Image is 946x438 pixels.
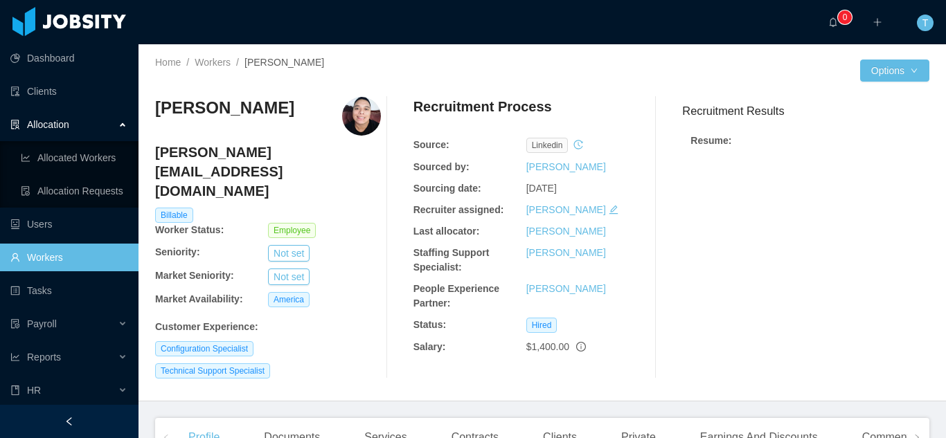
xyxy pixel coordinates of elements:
[155,293,243,304] b: Market Availability:
[573,140,583,149] i: icon: history
[186,57,189,68] span: /
[268,292,310,307] span: America
[10,44,127,72] a: icon: pie-chartDashboard
[155,208,193,223] span: Billable
[195,57,231,68] a: Workers
[342,97,381,136] img: c9d1d9d0-7f1c-4e4d-9325-ff2831339fce_67252e87400a9-400w.png
[413,247,490,273] b: Staffing Support Specialist:
[236,57,239,68] span: /
[413,341,446,352] b: Salary:
[413,319,446,330] b: Status:
[413,226,480,237] b: Last allocator:
[27,119,69,130] span: Allocation
[155,341,253,356] span: Configuration Specialist
[526,161,606,172] a: [PERSON_NAME]
[155,321,258,332] b: Customer Experience :
[10,352,20,362] i: icon: line-chart
[21,177,127,205] a: icon: file-doneAllocation Requests
[27,352,61,363] span: Reports
[10,319,20,329] i: icon: file-protect
[413,139,449,150] b: Source:
[526,183,557,194] span: [DATE]
[526,283,606,294] a: [PERSON_NAME]
[27,318,57,329] span: Payroll
[155,270,234,281] b: Market Seniority:
[10,77,127,105] a: icon: auditClients
[155,224,224,235] b: Worker Status:
[690,135,731,146] strong: Resume :
[838,10,852,24] sup: 0
[526,204,606,215] a: [PERSON_NAME]
[21,144,127,172] a: icon: line-chartAllocated Workers
[155,246,200,257] b: Seniority:
[155,363,270,378] span: Technical Support Specialist
[526,226,606,237] a: [PERSON_NAME]
[268,245,310,262] button: Not set
[155,57,181,68] a: Home
[526,318,557,333] span: Hired
[682,102,929,120] h3: Recruitment Results
[413,283,500,309] b: People Experience Partner:
[10,120,20,129] i: icon: solution
[27,385,41,396] span: HR
[526,341,569,352] span: $1,400.00
[155,143,381,201] h4: [PERSON_NAME][EMAIL_ADDRESS][DOMAIN_NAME]
[10,277,127,304] a: icon: profileTasks
[10,244,127,271] a: icon: userWorkers
[526,138,569,153] span: linkedin
[413,183,481,194] b: Sourcing date:
[413,97,552,116] h4: Recruitment Process
[10,210,127,238] a: icon: robotUsers
[873,17,882,27] i: icon: plus
[268,268,310,285] button: Not set
[609,205,618,215] i: icon: edit
[526,247,606,258] a: [PERSON_NAME]
[10,385,20,395] i: icon: book
[155,97,294,119] h3: [PERSON_NAME]
[268,223,316,238] span: Employee
[413,161,470,172] b: Sourced by:
[828,17,838,27] i: icon: bell
[576,342,586,352] span: info-circle
[244,57,324,68] span: [PERSON_NAME]
[860,60,929,82] button: Optionsicon: down
[413,204,504,215] b: Recruiter assigned:
[922,15,929,31] span: T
